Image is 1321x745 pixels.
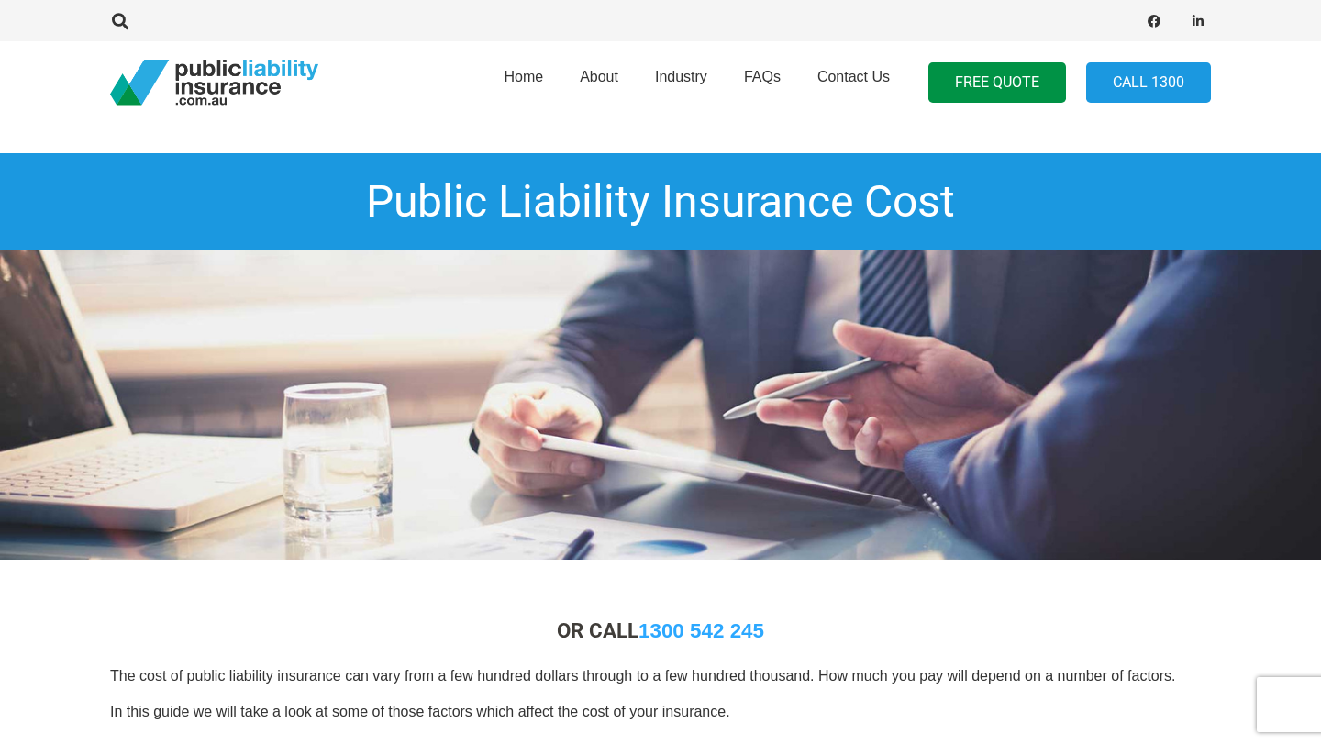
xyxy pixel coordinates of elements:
[726,36,799,129] a: FAQs
[928,62,1066,104] a: FREE QUOTE
[1086,62,1211,104] a: Call 1300
[504,69,543,84] span: Home
[1141,8,1167,34] a: Facebook
[580,69,618,84] span: About
[557,618,764,642] strong: OR CALL
[561,36,637,129] a: About
[1185,8,1211,34] a: LinkedIn
[637,36,726,129] a: Industry
[655,69,707,84] span: Industry
[110,702,1211,722] p: In this guide we will take a look at some of those factors which affect the cost of your insurance.
[744,69,781,84] span: FAQs
[110,666,1211,686] p: The cost of public liability insurance can vary from a few hundred dollars through to a few hundr...
[110,60,318,106] a: pli_logotransparent
[638,619,764,642] a: 1300 542 245
[485,36,561,129] a: Home
[817,69,890,84] span: Contact Us
[102,13,139,29] a: Search
[799,36,908,129] a: Contact Us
